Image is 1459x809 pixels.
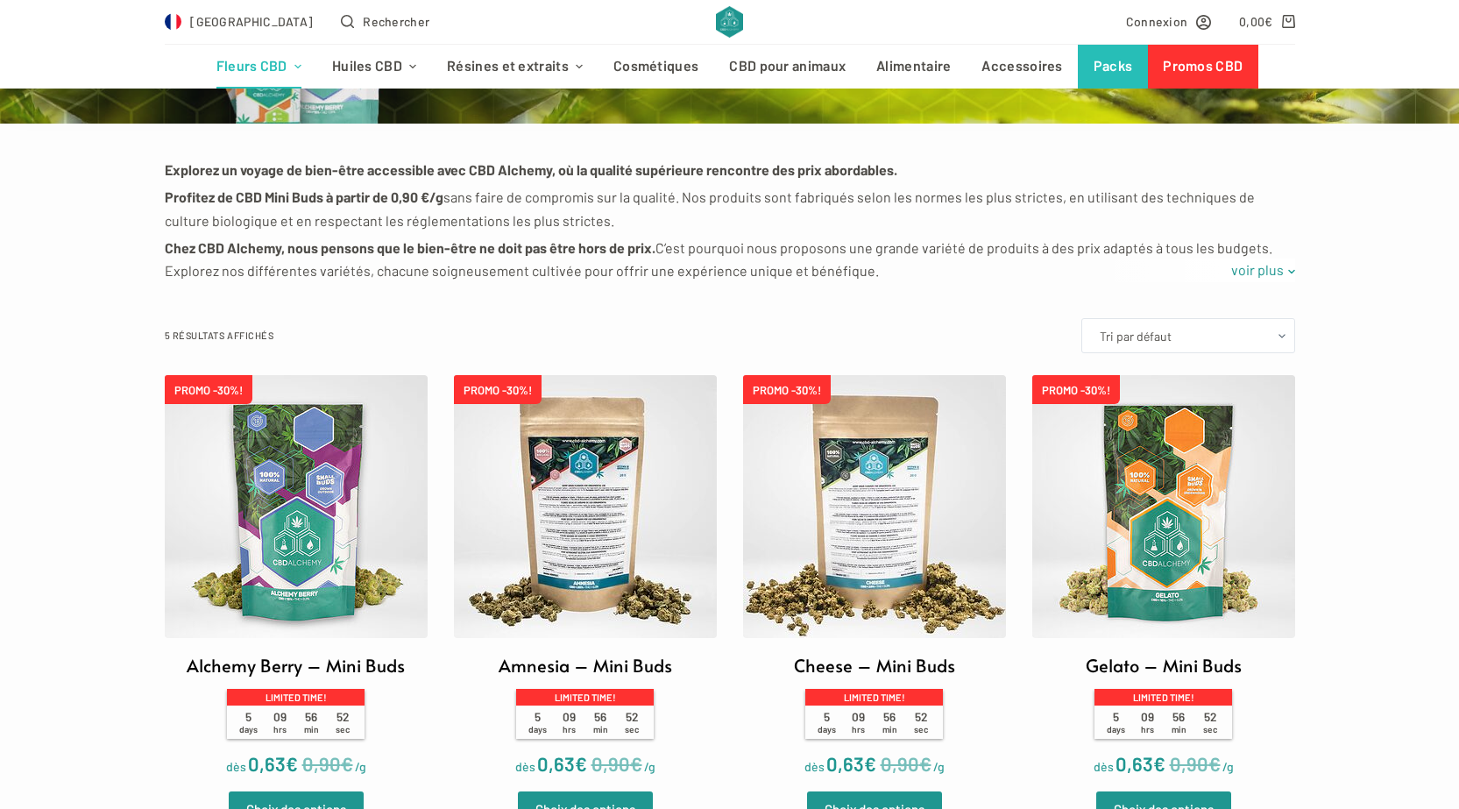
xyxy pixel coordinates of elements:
[905,710,937,735] span: 52
[454,375,542,404] span: PROMO -30%!
[1086,652,1242,678] h2: Gelato – Mini Buds
[882,724,897,734] span: min
[1148,45,1258,89] a: Promos CBD
[919,752,931,775] span: €
[454,375,717,779] a: PROMO -30%! Amnesia – Mini Buds Limited time! 5days 09hrs 56min 52sec dès 0,63€/g
[248,752,298,775] bdi: 0,63
[1153,752,1165,775] span: €
[1222,759,1234,774] span: /g
[187,652,405,678] h2: Alchemy Berry – Mini Buds
[226,759,246,774] span: dès
[1264,14,1272,29] span: €
[805,689,942,705] p: Limited time!
[563,724,576,734] span: hrs
[1126,11,1212,32] a: Connexion
[743,375,1006,779] a: PROMO -30%! Cheese – Mini Buds Limited time! 5days 09hrs 56min 52sec dès 0,63€/g
[575,752,587,775] span: €
[743,375,831,404] span: PROMO -30%!
[1164,710,1195,735] span: 56
[165,375,252,404] span: PROMO -30%!
[304,724,319,734] span: min
[432,45,598,89] a: Résines et extraits
[1094,689,1231,705] p: Limited time!
[273,724,287,734] span: hrs
[875,710,906,735] span: 56
[1172,724,1186,734] span: min
[1081,318,1295,353] select: Commande
[1170,752,1221,775] bdi: 0,90
[165,13,182,31] img: FR Flag
[554,710,585,735] span: 09
[537,752,587,775] bdi: 0,63
[843,710,875,735] span: 09
[296,710,328,735] span: 56
[528,724,547,734] span: days
[593,724,608,734] span: min
[714,45,861,89] a: CBD pour animaux
[336,724,350,734] span: sec
[804,759,825,774] span: dès
[265,710,296,735] span: 09
[302,752,353,775] bdi: 0,90
[864,752,876,775] span: €
[1032,375,1295,779] a: PROMO -30%! Gelato – Mini Buds Limited time! 5days 09hrs 56min 52sec dès 0,63€/g
[327,710,358,735] span: 52
[1239,11,1294,32] a: Panier d’achat
[1126,11,1188,32] span: Connexion
[233,710,265,735] span: 5
[165,161,897,178] strong: Explorez un voyage de bien-être accessible avec CBD Alchemy, où la qualité supérieure rencontre d...
[818,724,836,734] span: days
[227,689,364,705] p: Limited time!
[967,45,1078,89] a: Accessoires
[341,11,429,32] button: Ouvrir le formulaire de recherche
[316,45,431,89] a: Huiles CBD
[826,752,876,775] bdi: 0,63
[516,689,653,705] p: Limited time!
[598,45,714,89] a: Cosmétiques
[585,710,617,735] span: 56
[1208,752,1221,775] span: €
[861,45,967,89] a: Alimentaire
[616,710,648,735] span: 52
[515,759,535,774] span: dès
[1141,724,1154,734] span: hrs
[1132,710,1164,735] span: 09
[165,239,655,256] strong: Chez CBD Alchemy, nous pensons que le bien-être ne doit pas être hors de prix.
[1194,710,1226,735] span: 52
[716,6,743,38] img: CBD Alchemy
[165,188,443,205] strong: Profitez de CBD Mini Buds à partir de 0,90 €/g
[933,759,945,774] span: /g
[355,759,366,774] span: /g
[852,724,865,734] span: hrs
[1107,724,1125,734] span: days
[1220,259,1295,281] a: voir plus
[165,186,1295,232] p: sans faire de compromis sur la qualité. Nos produits sont fabriqués selon les normes les plus str...
[625,724,639,734] span: sec
[522,710,554,735] span: 5
[190,11,313,32] span: [GEOGRAPHIC_DATA]
[165,11,314,32] a: Select Country
[239,724,258,734] span: days
[630,752,642,775] span: €
[1203,724,1217,734] span: sec
[591,752,642,775] bdi: 0,90
[811,710,843,735] span: 5
[286,752,298,775] span: €
[165,375,428,779] a: PROMO -30%! Alchemy Berry – Mini Buds Limited time! 5days 09hrs 56min 52sec dès 0,63€/g
[341,752,353,775] span: €
[1032,375,1120,404] span: PROMO -30%!
[1078,45,1148,89] a: Packs
[165,237,1295,283] p: C’est pourquoi nous proposons une grande variété de produits à des prix adaptés à tous les budget...
[201,45,316,89] a: Fleurs CBD
[644,759,655,774] span: /g
[363,11,429,32] span: Rechercher
[1101,710,1132,735] span: 5
[794,652,955,678] h2: Cheese – Mini Buds
[1115,752,1165,775] bdi: 0,63
[1239,14,1273,29] bdi: 0,00
[165,328,274,344] p: 5 résultats affichés
[881,752,931,775] bdi: 0,90
[914,724,928,734] span: sec
[201,45,1258,89] nav: Menu d’en-tête
[1094,759,1114,774] span: dès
